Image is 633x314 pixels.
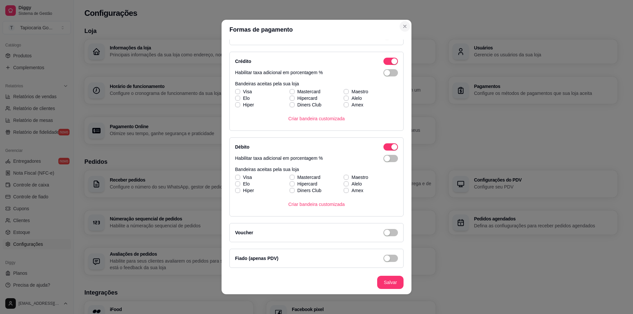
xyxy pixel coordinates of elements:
[400,21,410,32] button: Close
[297,95,317,101] span: Hipercard
[377,276,404,289] button: Salvar
[235,80,398,87] p: Bandeiras aceitas pela sua loja
[351,174,368,181] span: Maestro
[283,198,350,211] button: Criar bandeira customizada
[297,101,321,108] span: Diners Club
[297,174,320,181] span: Mastercard
[351,88,368,95] span: Maestro
[235,155,323,162] p: Habilitar taxa adicional em porcentagem %
[351,101,363,108] span: Amex
[235,69,323,76] p: Habilitar taxa adicional em porcentagem %
[243,88,252,95] span: Visa
[351,181,362,187] span: Alelo
[243,187,254,194] span: Hiper
[297,187,321,194] span: Diners Club
[243,174,252,181] span: Visa
[235,230,253,235] label: Voucher
[283,112,350,125] button: Criar bandeira customizada
[235,256,278,261] label: Fiado (apenas PDV)
[235,59,251,64] label: Crédito
[297,181,317,187] span: Hipercard
[351,187,363,194] span: Amex
[243,95,250,101] span: Elo
[235,144,250,150] label: Débito
[297,88,320,95] span: Mastercard
[351,95,362,101] span: Alelo
[243,101,254,108] span: Hiper
[222,20,411,40] header: Formas de pagamento
[235,166,398,173] p: Bandeiras aceitas pela sua loja
[243,181,250,187] span: Elo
